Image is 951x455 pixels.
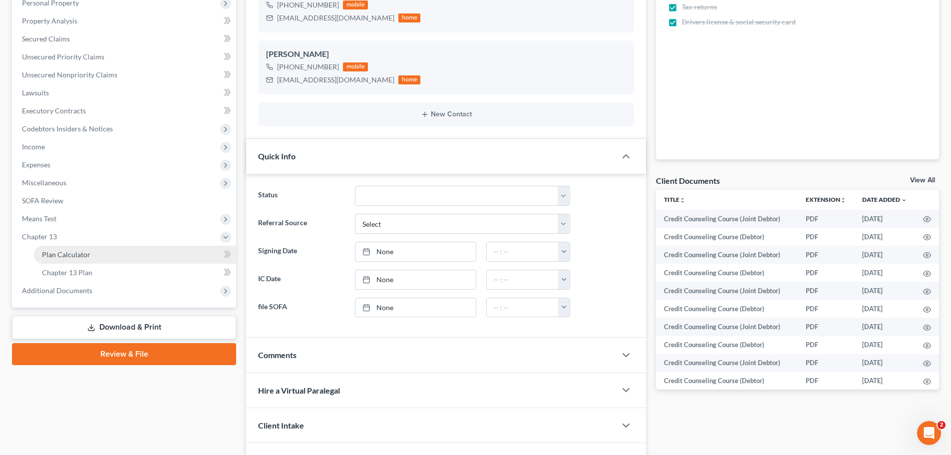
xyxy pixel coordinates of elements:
[854,354,915,372] td: [DATE]
[14,30,236,48] a: Secured Claims
[14,66,236,84] a: Unsecured Nonpriority Claims
[22,88,49,97] span: Lawsuits
[840,197,846,203] i: unfold_more
[398,75,420,84] div: home
[798,372,854,390] td: PDF
[938,421,946,429] span: 2
[656,210,798,228] td: Credit Counseling Course (Joint Debtor)
[798,336,854,354] td: PDF
[277,13,394,23] div: [EMAIL_ADDRESS][DOMAIN_NAME]
[258,386,340,395] span: Hire a Virtual Paralegal
[798,354,854,372] td: PDF
[22,52,104,61] span: Unsecured Priority Claims
[854,264,915,282] td: [DATE]
[656,372,798,390] td: Credit Counseling Course (Debtor)
[487,298,559,317] input: -- : --
[258,421,304,430] span: Client Intake
[398,13,420,22] div: home
[355,242,476,261] a: None
[14,102,236,120] a: Executory Contracts
[487,242,559,261] input: -- : --
[656,282,798,300] td: Credit Counseling Course (Joint Debtor)
[42,268,92,277] span: Chapter 13 Plan
[253,270,349,290] label: IC Date
[266,110,626,118] button: New Contact
[14,192,236,210] a: SOFA Review
[253,242,349,262] label: Signing Date
[22,196,63,205] span: SOFA Review
[253,298,349,318] label: file SOFA
[854,336,915,354] td: [DATE]
[14,84,236,102] a: Lawsuits
[854,318,915,336] td: [DATE]
[258,350,297,360] span: Comments
[854,210,915,228] td: [DATE]
[253,214,349,234] label: Referral Source
[854,246,915,264] td: [DATE]
[22,106,86,115] span: Executory Contracts
[798,300,854,318] td: PDF
[34,246,236,264] a: Plan Calculator
[862,196,907,203] a: Date Added expand_more
[22,160,50,169] span: Expenses
[22,124,113,133] span: Codebtors Insiders & Notices
[22,232,57,241] span: Chapter 13
[682,2,717,12] span: Tax returns
[798,210,854,228] td: PDF
[901,197,907,203] i: expand_more
[277,62,339,72] div: [PHONE_NUMBER]
[798,318,854,336] td: PDF
[656,318,798,336] td: Credit Counseling Course (Joint Debtor)
[22,16,77,25] span: Property Analysis
[14,12,236,30] a: Property Analysis
[917,421,941,445] iframe: Intercom live chat
[854,372,915,390] td: [DATE]
[656,336,798,354] td: Credit Counseling Course (Debtor)
[656,228,798,246] td: Credit Counseling Course (Debtor)
[679,197,685,203] i: unfold_more
[343,0,368,9] div: mobile
[664,196,685,203] a: Titleunfold_more
[12,316,236,339] a: Download & Print
[22,70,117,79] span: Unsecured Nonpriority Claims
[910,177,935,184] a: View All
[798,282,854,300] td: PDF
[682,17,796,27] span: Drivers license & social security card
[798,246,854,264] td: PDF
[22,142,45,151] span: Income
[277,75,394,85] div: [EMAIL_ADDRESS][DOMAIN_NAME]
[854,300,915,318] td: [DATE]
[22,214,56,223] span: Means Test
[22,286,92,295] span: Additional Documents
[656,300,798,318] td: Credit Counseling Course (Debtor)
[42,250,90,259] span: Plan Calculator
[806,196,846,203] a: Extensionunfold_more
[854,282,915,300] td: [DATE]
[656,264,798,282] td: Credit Counseling Course (Debtor)
[266,48,626,60] div: [PERSON_NAME]
[656,175,720,186] div: Client Documents
[656,354,798,372] td: Credit Counseling Course (Joint Debtor)
[798,264,854,282] td: PDF
[22,34,70,43] span: Secured Claims
[854,228,915,246] td: [DATE]
[487,270,559,289] input: -- : --
[656,246,798,264] td: Credit Counseling Course (Joint Debtor)
[34,264,236,282] a: Chapter 13 Plan
[355,298,476,317] a: None
[12,343,236,365] a: Review & File
[258,151,296,161] span: Quick Info
[22,178,66,187] span: Miscellaneous
[355,270,476,289] a: None
[253,186,349,206] label: Status
[343,62,368,71] div: mobile
[798,228,854,246] td: PDF
[14,48,236,66] a: Unsecured Priority Claims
